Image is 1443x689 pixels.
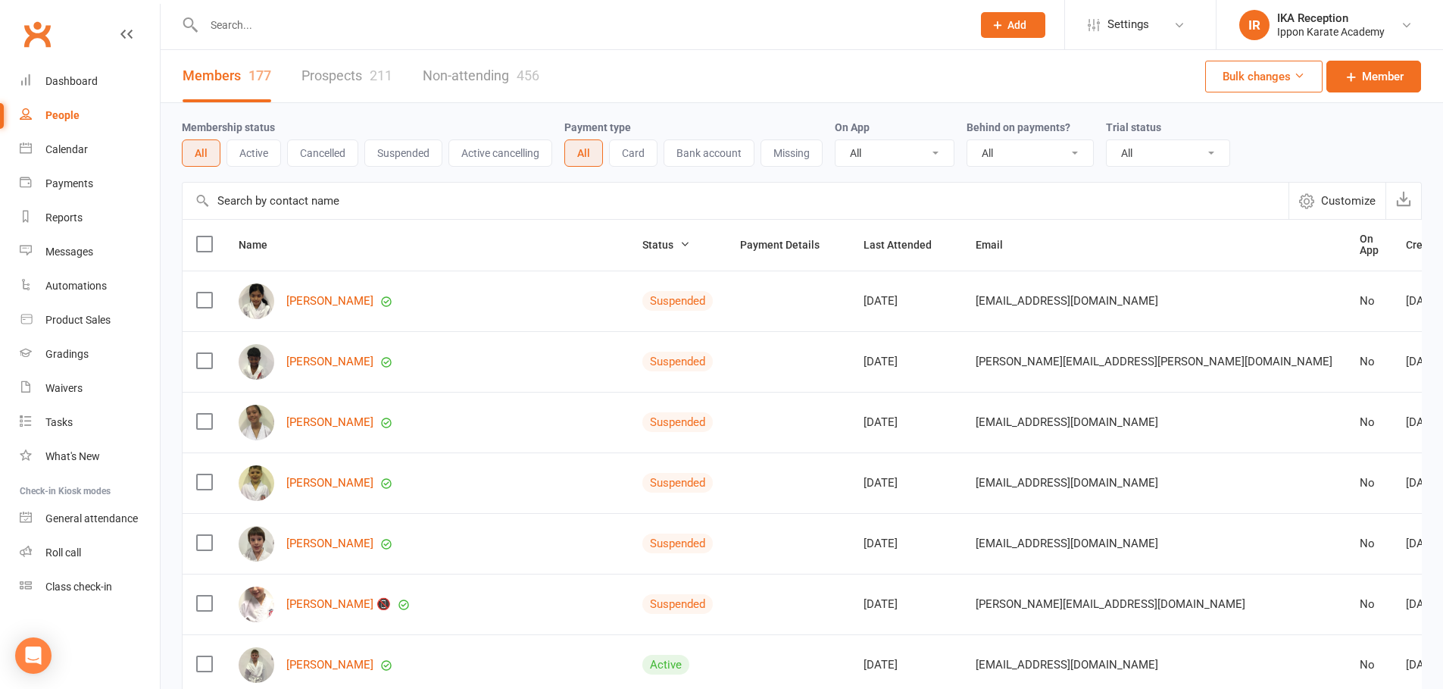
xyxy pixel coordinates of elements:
[564,139,603,167] button: All
[364,139,442,167] button: Suspended
[20,167,160,201] a: Payments
[183,50,271,102] a: Members177
[239,236,284,254] button: Name
[976,287,1158,315] span: [EMAIL_ADDRESS][DOMAIN_NAME]
[642,412,713,432] div: Suspended
[45,348,89,360] div: Gradings
[976,650,1158,679] span: [EMAIL_ADDRESS][DOMAIN_NAME]
[976,468,1158,497] span: [EMAIL_ADDRESS][DOMAIN_NAME]
[642,352,713,371] div: Suspended
[864,537,948,550] div: [DATE]
[642,594,713,614] div: Suspended
[1360,659,1379,672] div: No
[1288,183,1385,219] button: Customize
[740,236,836,254] button: Payment Details
[287,139,358,167] button: Cancelled
[423,50,539,102] a: Non-attending456
[20,269,160,303] a: Automations
[45,512,138,525] div: General attendance
[45,246,93,258] div: Messages
[1360,355,1379,368] div: No
[1007,19,1026,31] span: Add
[286,537,373,550] a: [PERSON_NAME]
[226,139,281,167] button: Active
[642,291,713,311] div: Suspended
[740,239,836,251] span: Payment Details
[864,236,948,254] button: Last Attended
[1107,8,1149,42] span: Settings
[45,143,88,155] div: Calendar
[564,121,631,133] label: Payment type
[1360,598,1379,611] div: No
[835,121,870,133] label: On App
[1239,10,1270,40] div: IR
[45,581,112,593] div: Class check-in
[976,236,1020,254] button: Email
[609,139,657,167] button: Card
[1360,416,1379,429] div: No
[664,139,754,167] button: Bank account
[448,139,552,167] button: Active cancelling
[864,598,948,611] div: [DATE]
[1346,220,1392,271] th: On App
[864,477,948,490] div: [DATE]
[45,314,111,326] div: Product Sales
[642,534,713,553] div: Suspended
[15,637,52,674] div: Open Intercom Messenger
[976,239,1020,251] span: Email
[45,177,93,189] div: Payments
[864,659,948,672] div: [DATE]
[1360,537,1379,550] div: No
[239,239,284,251] span: Name
[286,295,373,308] a: [PERSON_NAME]
[45,382,83,394] div: Waivers
[976,408,1158,437] span: [EMAIL_ADDRESS][DOMAIN_NAME]
[517,67,539,83] div: 456
[182,121,275,133] label: Membership status
[248,67,271,83] div: 177
[20,502,160,536] a: General attendance kiosk mode
[1362,67,1404,86] span: Member
[20,99,160,133] a: People
[967,121,1070,133] label: Behind on payments?
[1277,11,1385,25] div: IKA Reception
[761,139,823,167] button: Missing
[1205,61,1323,92] button: Bulk changes
[45,416,73,428] div: Tasks
[976,529,1158,558] span: [EMAIL_ADDRESS][DOMAIN_NAME]
[976,590,1245,619] span: [PERSON_NAME][EMAIL_ADDRESS][DOMAIN_NAME]
[199,14,961,36] input: Search...
[981,12,1045,38] button: Add
[1277,25,1385,39] div: Ippon Karate Academy
[20,235,160,269] a: Messages
[20,337,160,371] a: Gradings
[286,416,373,429] a: [PERSON_NAME]
[45,280,107,292] div: Automations
[20,406,160,440] a: Tasks
[642,236,690,254] button: Status
[20,440,160,474] a: What's New
[1360,477,1379,490] div: No
[642,239,690,251] span: Status
[286,659,373,672] a: [PERSON_NAME]
[864,295,948,308] div: [DATE]
[20,64,160,99] a: Dashboard
[45,109,80,121] div: People
[1326,61,1421,92] a: Member
[45,547,81,559] div: Roll call
[301,50,392,102] a: Prospects211
[20,201,160,235] a: Reports
[20,303,160,337] a: Product Sales
[1360,295,1379,308] div: No
[286,598,391,611] a: [PERSON_NAME] 📵
[642,655,689,675] div: Active
[864,239,948,251] span: Last Attended
[183,183,1288,219] input: Search by contact name
[20,371,160,406] a: Waivers
[286,355,373,368] a: [PERSON_NAME]
[20,536,160,570] a: Roll call
[45,211,83,224] div: Reports
[1106,121,1161,133] label: Trial status
[20,570,160,604] a: Class kiosk mode
[286,477,373,490] a: [PERSON_NAME]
